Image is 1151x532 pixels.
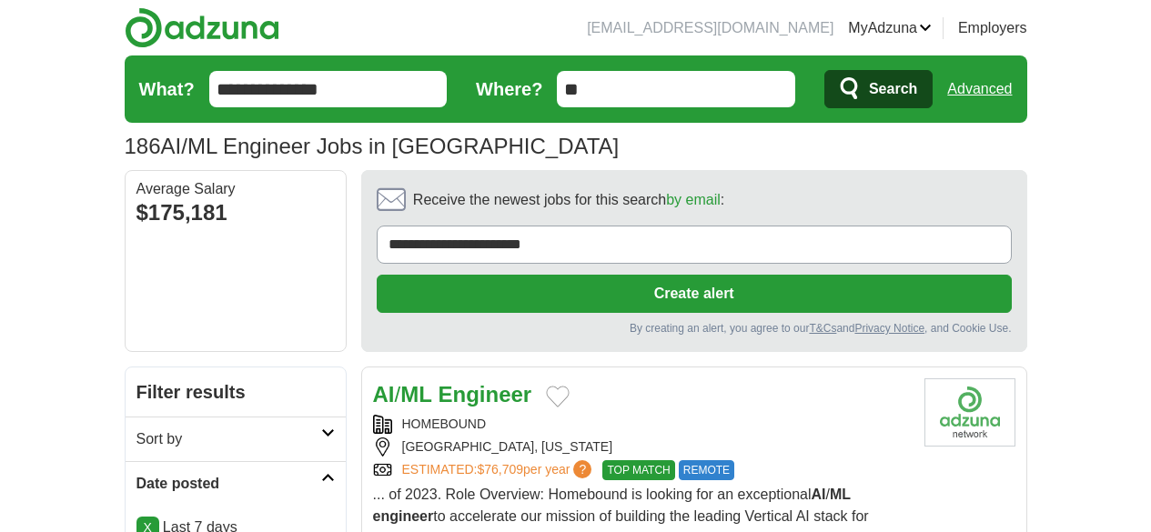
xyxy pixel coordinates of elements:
strong: AI [373,382,395,407]
span: REMOTE [679,460,734,480]
label: What? [139,75,195,103]
strong: ML [830,487,851,502]
a: Sort by [126,417,346,461]
button: Create alert [377,275,1012,313]
a: T&Cs [809,322,836,335]
strong: ML [400,382,432,407]
span: Search [869,71,917,107]
a: AI/ML Engineer [373,382,532,407]
a: by email [666,192,721,207]
span: Receive the newest jobs for this search : [413,189,724,211]
strong: engineer [373,508,434,524]
h2: Sort by [136,428,321,450]
span: 186 [125,130,161,163]
img: Adzuna logo [125,7,279,48]
h1: AI/ML Engineer Jobs in [GEOGRAPHIC_DATA] [125,134,620,158]
strong: AI [812,487,826,502]
h2: Date posted [136,473,321,495]
strong: Engineer [439,382,532,407]
a: Advanced [947,71,1012,107]
li: [EMAIL_ADDRESS][DOMAIN_NAME] [587,17,833,39]
a: MyAdzuna [848,17,932,39]
h2: Filter results [126,367,346,417]
div: By creating an alert, you agree to our and , and Cookie Use. [377,320,1012,336]
div: [GEOGRAPHIC_DATA], [US_STATE] [373,437,910,457]
div: HOMEBOUND [373,415,910,434]
div: $175,181 [136,196,335,229]
span: ? [573,460,591,478]
span: TOP MATCH [602,460,674,480]
div: Average Salary [136,182,335,196]
a: Privacy Notice [854,322,924,335]
button: Add to favorite jobs [546,386,570,407]
label: Where? [476,75,542,103]
img: Company logo [924,378,1015,447]
a: Employers [958,17,1027,39]
a: ESTIMATED:$76,709per year? [402,460,596,480]
a: Date posted [126,461,346,506]
button: Search [824,70,933,108]
span: $76,709 [477,462,523,477]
